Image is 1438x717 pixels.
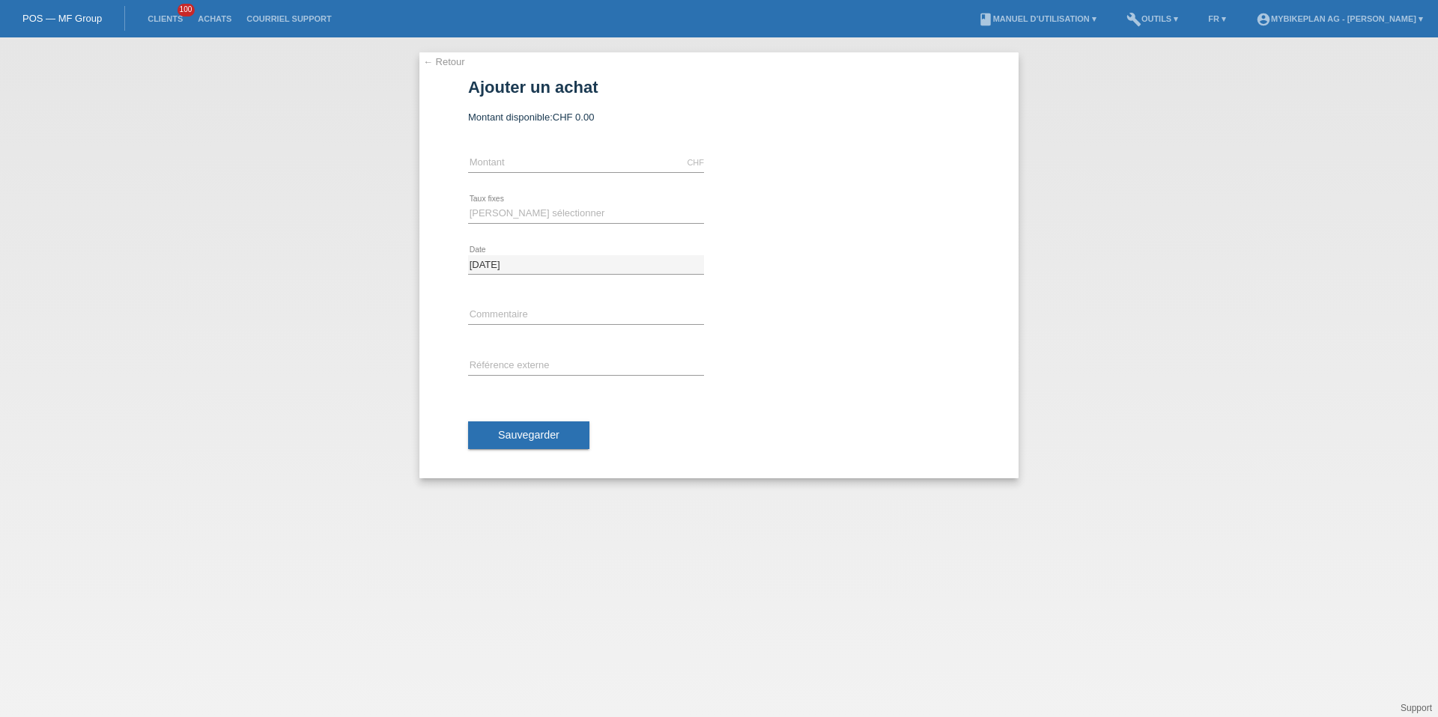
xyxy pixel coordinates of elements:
[468,78,970,97] h1: Ajouter un achat
[178,4,195,16] span: 100
[1256,12,1271,27] i: account_circle
[22,13,102,24] a: POS — MF Group
[978,12,993,27] i: book
[239,14,339,23] a: Courriel Support
[190,14,239,23] a: Achats
[687,158,704,167] div: CHF
[1119,14,1186,23] a: buildOutils ▾
[1249,14,1431,23] a: account_circleMybikeplan AG - [PERSON_NAME] ▾
[140,14,190,23] a: Clients
[468,421,589,450] button: Sauvegarder
[1201,14,1234,23] a: FR ▾
[423,56,465,67] a: ← Retour
[498,429,559,441] span: Sauvegarder
[1126,12,1141,27] i: build
[971,14,1104,23] a: bookManuel d’utilisation ▾
[553,112,595,123] span: CHF 0.00
[1401,703,1432,713] a: Support
[468,112,970,123] div: Montant disponible:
